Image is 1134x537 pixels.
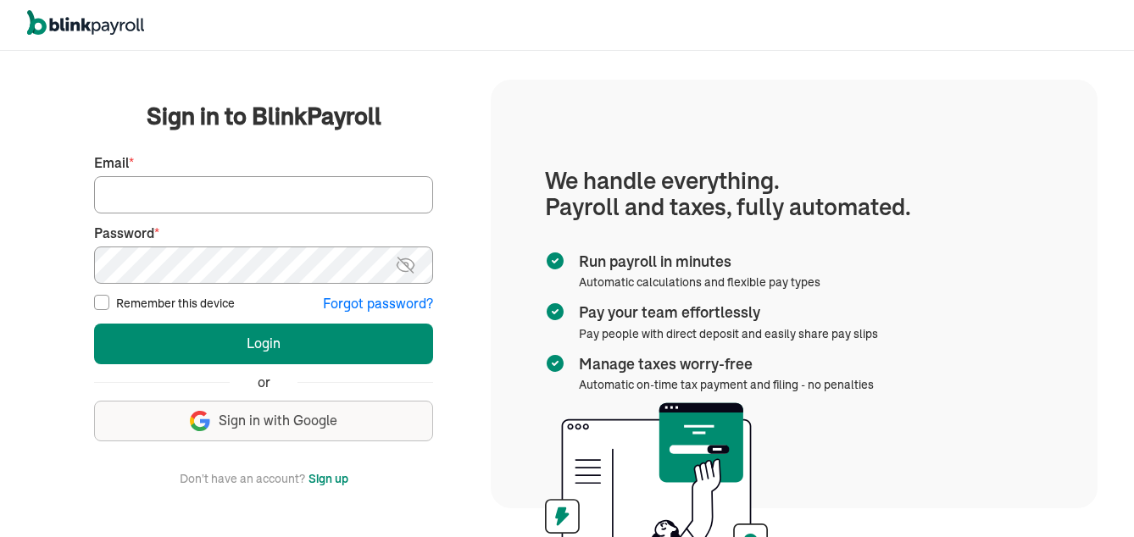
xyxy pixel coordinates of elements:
[147,99,381,133] span: Sign in to BlinkPayroll
[579,251,814,273] span: Run payroll in minutes
[94,176,433,213] input: Your email address
[323,294,433,313] button: Forgot password?
[579,377,874,392] span: Automatic on-time tax payment and filing - no penalties
[219,411,337,430] span: Sign in with Google
[190,411,210,431] img: google
[94,153,433,173] label: Email
[579,353,867,375] span: Manage taxes worry-free
[94,401,433,441] button: Sign in with Google
[116,295,235,312] label: Remember this device
[545,251,565,271] img: checkmark
[94,224,433,243] label: Password
[579,274,820,290] span: Automatic calculations and flexible pay types
[545,302,565,322] img: checkmark
[27,10,144,36] img: logo
[395,255,416,275] img: eye
[309,468,348,489] button: Sign up
[94,324,433,364] button: Login
[545,168,1043,220] h1: We handle everything. Payroll and taxes, fully automated.
[180,468,305,489] span: Don't have an account?
[579,326,878,341] span: Pay people with direct deposit and easily share pay slips
[852,354,1134,537] iframe: Chat Widget
[579,302,871,324] span: Pay your team effortlessly
[545,353,565,374] img: checkmark
[258,373,270,392] span: or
